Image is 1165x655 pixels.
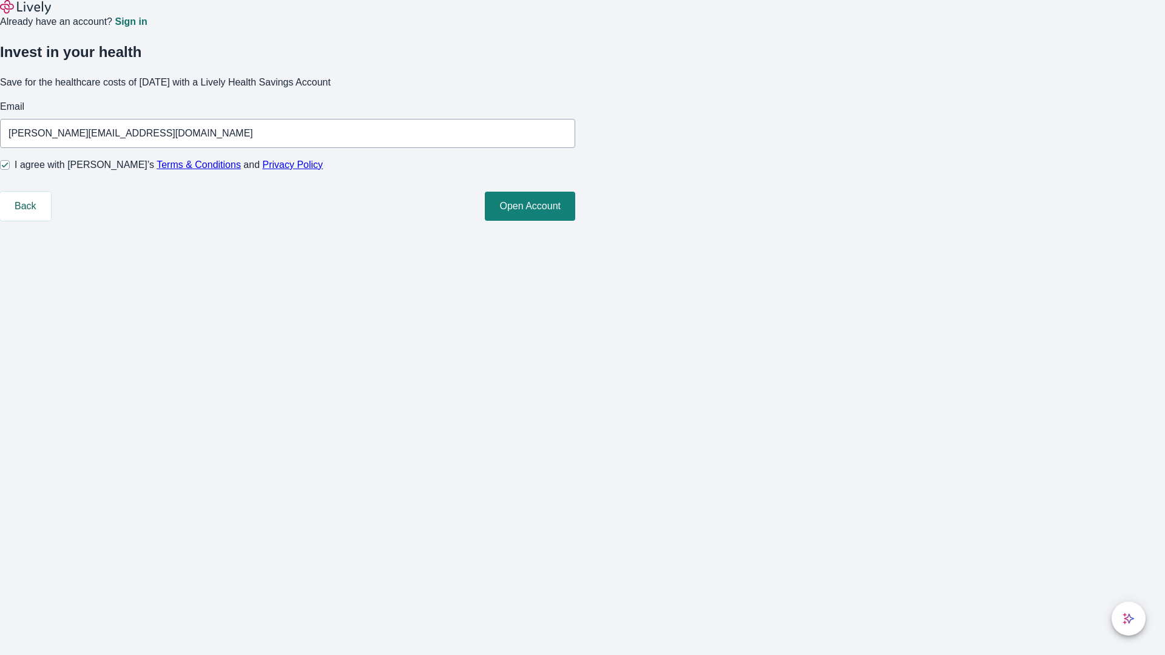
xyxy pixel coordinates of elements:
button: Open Account [485,192,575,221]
svg: Lively AI Assistant [1123,613,1135,625]
a: Terms & Conditions [157,160,241,170]
a: Privacy Policy [263,160,323,170]
a: Sign in [115,17,147,27]
button: chat [1112,602,1146,636]
span: I agree with [PERSON_NAME]’s and [15,158,323,172]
